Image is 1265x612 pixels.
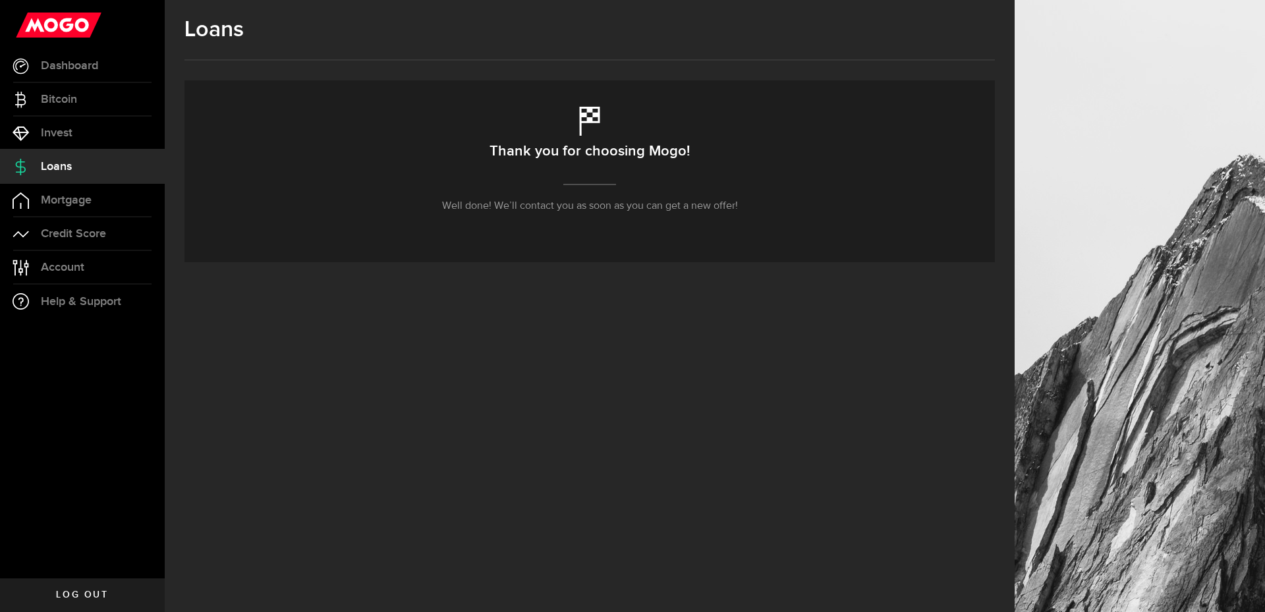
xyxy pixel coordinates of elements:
[442,198,738,214] p: Well done! We’ll contact you as soon as you can get a new offer!
[184,16,995,43] h1: Loans
[41,262,84,273] span: Account
[41,228,106,240] span: Credit Score
[1210,557,1265,612] iframe: LiveChat chat widget
[490,138,690,165] h2: Thank you for choosing Mogo!
[41,161,72,173] span: Loans
[41,296,121,308] span: Help & Support
[41,60,98,72] span: Dashboard
[41,194,92,206] span: Mortgage
[41,127,72,139] span: Invest
[41,94,77,105] span: Bitcoin
[56,590,108,599] span: Log out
